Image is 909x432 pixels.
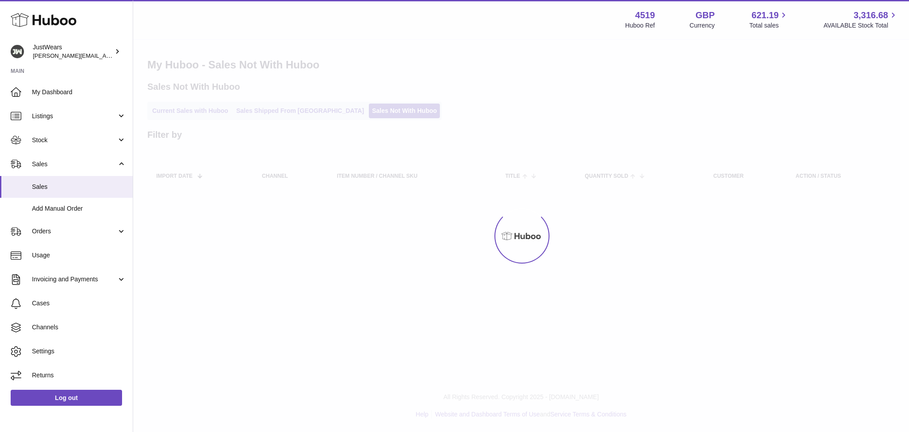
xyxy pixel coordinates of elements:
[11,390,122,406] a: Log out
[823,21,898,30] span: AVAILABLE Stock Total
[32,112,117,120] span: Listings
[749,9,789,30] a: 621.19 Total sales
[32,227,117,236] span: Orders
[32,275,117,284] span: Invoicing and Payments
[635,9,655,21] strong: 4519
[32,251,126,260] span: Usage
[32,299,126,308] span: Cases
[32,183,126,191] span: Sales
[854,9,888,21] span: 3,316.68
[32,323,126,332] span: Channels
[625,21,655,30] div: Huboo Ref
[696,9,715,21] strong: GBP
[32,347,126,356] span: Settings
[690,21,715,30] div: Currency
[751,9,779,21] span: 621.19
[32,88,126,96] span: My Dashboard
[749,21,789,30] span: Total sales
[11,45,24,58] img: josh@just-wears.com
[32,160,117,168] span: Sales
[33,43,113,60] div: JustWears
[32,136,117,144] span: Stock
[823,9,898,30] a: 3,316.68 AVAILABLE Stock Total
[32,371,126,380] span: Returns
[32,204,126,213] span: Add Manual Order
[33,52,178,59] span: [PERSON_NAME][EMAIL_ADDRESS][DOMAIN_NAME]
